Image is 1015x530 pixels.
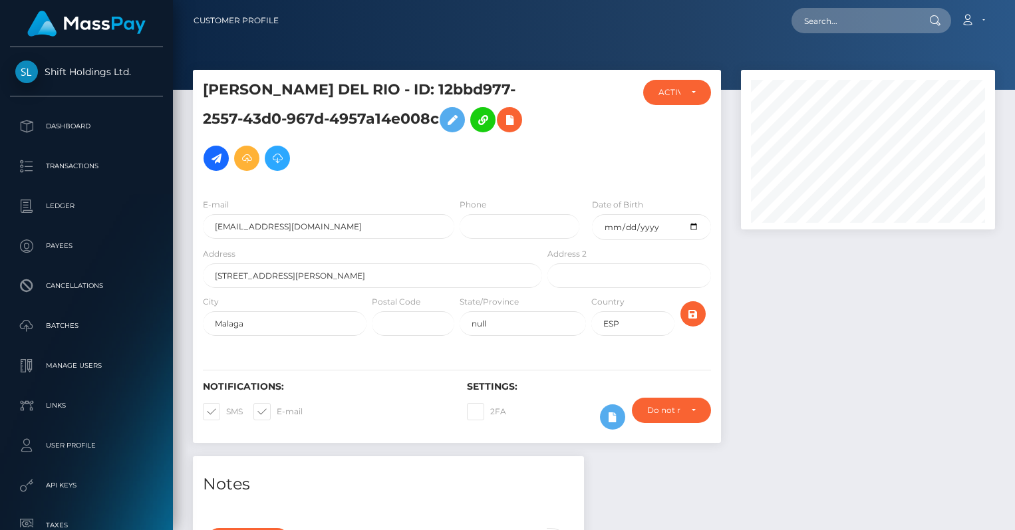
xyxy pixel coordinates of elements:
[467,403,506,420] label: 2FA
[647,405,680,416] div: Do not require
[203,381,447,392] h6: Notifications:
[10,469,163,502] a: API Keys
[10,429,163,462] a: User Profile
[27,11,146,37] img: MassPay Logo
[460,199,486,211] label: Phone
[194,7,279,35] a: Customer Profile
[10,269,163,303] a: Cancellations
[632,398,711,423] button: Do not require
[658,87,680,98] div: ACTIVE
[203,403,243,420] label: SMS
[204,146,229,171] a: Initiate Payout
[460,296,519,308] label: State/Province
[10,190,163,223] a: Ledger
[10,229,163,263] a: Payees
[372,296,420,308] label: Postal Code
[10,349,163,382] a: Manage Users
[15,61,38,83] img: Shift Holdings Ltd.
[253,403,303,420] label: E-mail
[10,66,163,78] span: Shift Holdings Ltd.
[10,389,163,422] a: Links
[10,110,163,143] a: Dashboard
[547,248,587,260] label: Address 2
[15,356,158,376] p: Manage Users
[643,80,711,105] button: ACTIVE
[15,316,158,336] p: Batches
[15,196,158,216] p: Ledger
[592,199,643,211] label: Date of Birth
[203,473,574,496] h4: Notes
[15,396,158,416] p: Links
[15,475,158,495] p: API Keys
[15,116,158,136] p: Dashboard
[10,309,163,342] a: Batches
[203,296,219,308] label: City
[203,80,535,178] h5: [PERSON_NAME] DEL RIO - ID: 12bbd977-2557-43d0-967d-4957a14e008c
[10,150,163,183] a: Transactions
[15,276,158,296] p: Cancellations
[15,236,158,256] p: Payees
[591,296,625,308] label: Country
[467,381,711,392] h6: Settings:
[15,436,158,456] p: User Profile
[203,248,235,260] label: Address
[792,8,917,33] input: Search...
[15,156,158,176] p: Transactions
[203,199,229,211] label: E-mail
